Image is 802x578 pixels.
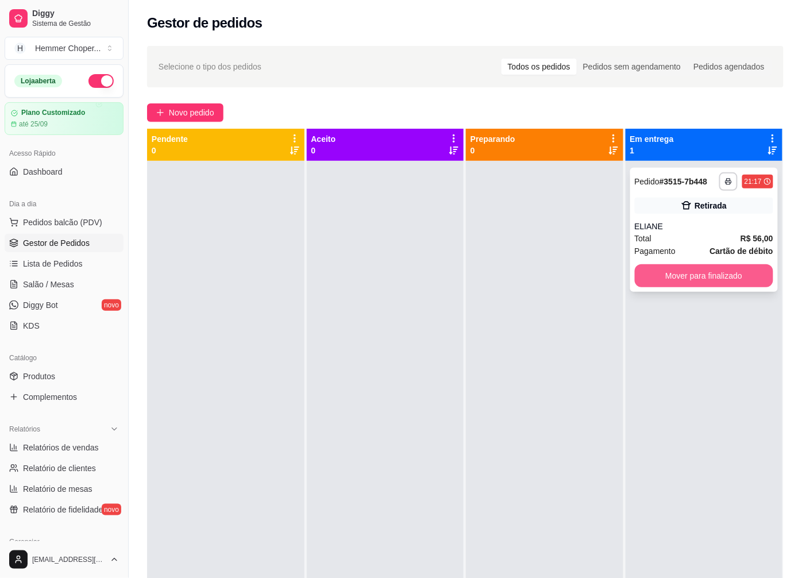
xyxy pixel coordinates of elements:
span: Relatórios de vendas [23,442,99,453]
span: Produtos [23,371,55,382]
span: Relatórios [9,425,40,434]
strong: # 3515-7b448 [660,177,707,186]
span: Diggy Bot [23,299,58,311]
a: Salão / Mesas [5,275,124,294]
article: Plano Customizado [21,109,85,117]
div: 21:17 [745,177,762,186]
span: Novo pedido [169,106,214,119]
div: ELIANE [635,221,774,232]
button: Alterar Status [88,74,114,88]
p: Pendente [152,133,188,145]
a: Gestor de Pedidos [5,234,124,252]
a: Produtos [5,367,124,386]
a: Relatório de clientes [5,459,124,477]
span: Sistema de Gestão [32,19,119,28]
div: Todos os pedidos [502,59,577,75]
div: Retirada [695,200,727,211]
a: Relatórios de vendas [5,438,124,457]
span: Total [635,232,652,245]
p: Preparando [471,133,515,145]
a: Relatório de mesas [5,480,124,498]
span: Relatório de clientes [23,463,96,474]
a: Complementos [5,388,124,406]
p: 0 [311,145,336,156]
span: H [14,43,26,54]
a: Relatório de fidelidadenovo [5,500,124,519]
div: Dia a dia [5,195,124,213]
p: Aceito [311,133,336,145]
div: Pedidos agendados [687,59,771,75]
button: Novo pedido [147,103,223,122]
div: Catálogo [5,349,124,367]
a: Diggy Botnovo [5,296,124,314]
p: 1 [630,145,674,156]
div: Gerenciar [5,533,124,551]
p: 0 [152,145,188,156]
span: Relatório de fidelidade [23,504,103,515]
div: Hemmer Choper ... [35,43,101,54]
span: KDS [23,320,40,332]
a: Dashboard [5,163,124,181]
a: KDS [5,317,124,335]
div: Loja aberta [14,75,62,87]
button: [EMAIL_ADDRESS][DOMAIN_NAME] [5,546,124,573]
span: Pagamento [635,245,676,257]
span: Dashboard [23,166,63,178]
p: 0 [471,145,515,156]
p: Em entrega [630,133,674,145]
span: Pedido [635,177,660,186]
span: [EMAIL_ADDRESS][DOMAIN_NAME] [32,555,105,564]
a: Lista de Pedidos [5,255,124,273]
button: Mover para finalizado [635,264,774,287]
span: Complementos [23,391,77,403]
span: Salão / Mesas [23,279,74,290]
strong: R$ 56,00 [741,234,773,243]
span: Relatório de mesas [23,483,92,495]
span: Lista de Pedidos [23,258,83,269]
span: Gestor de Pedidos [23,237,90,249]
span: Pedidos balcão (PDV) [23,217,102,228]
a: DiggySistema de Gestão [5,5,124,32]
strong: Cartão de débito [710,246,773,256]
h2: Gestor de pedidos [147,14,263,32]
span: Selecione o tipo dos pedidos [159,60,261,73]
button: Select a team [5,37,124,60]
div: Acesso Rápido [5,144,124,163]
button: Pedidos balcão (PDV) [5,213,124,232]
span: Diggy [32,9,119,19]
div: Pedidos sem agendamento [577,59,687,75]
article: até 25/09 [19,120,48,129]
a: Plano Customizadoaté 25/09 [5,102,124,135]
span: plus [156,109,164,117]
